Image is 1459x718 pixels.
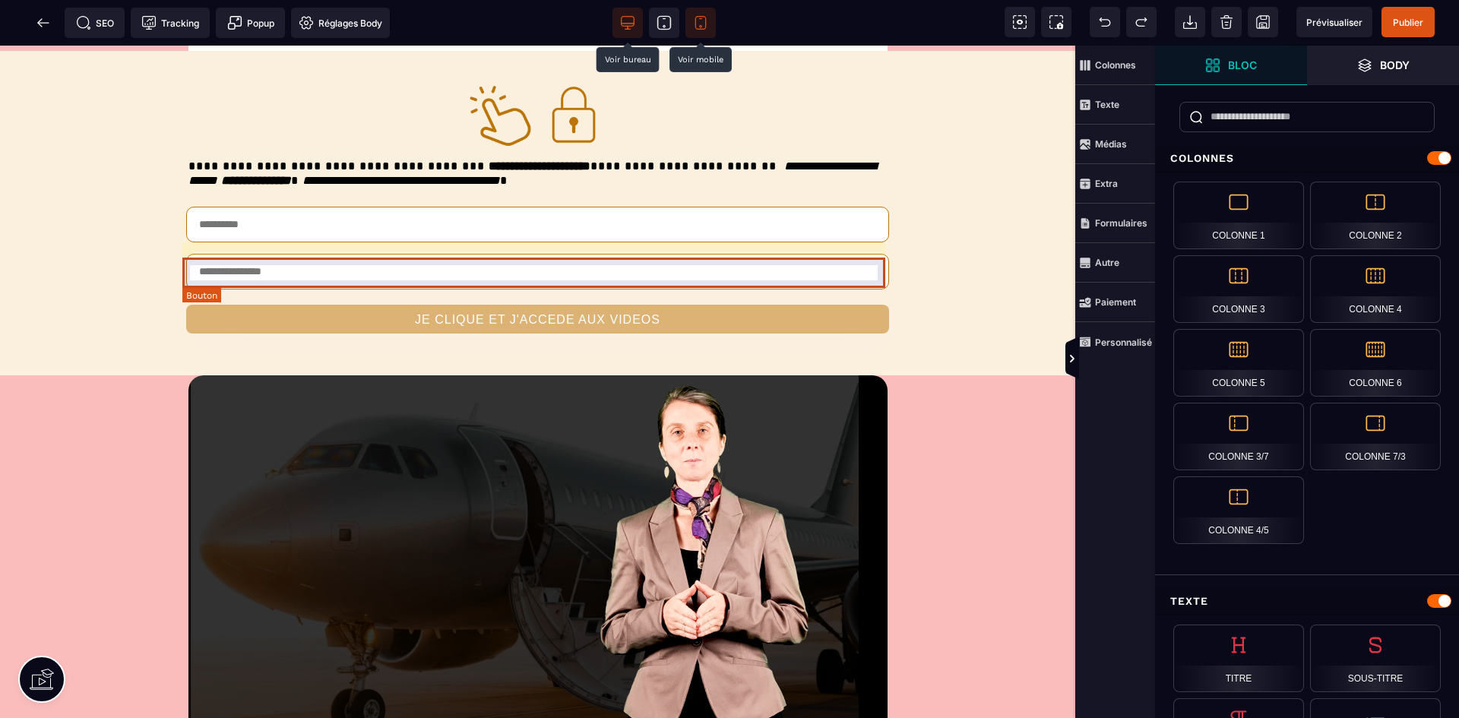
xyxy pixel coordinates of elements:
span: Enregistrer le contenu [1381,7,1435,37]
strong: Médias [1095,138,1127,150]
div: Colonnes [1155,144,1459,172]
div: Colonne 7/3 [1310,403,1441,470]
span: Code de suivi [131,8,210,38]
span: SEO [76,15,114,30]
div: Colonne 3 [1173,255,1304,323]
span: Autre [1075,243,1155,283]
span: Voir les composants [1005,7,1035,37]
span: Enregistrer [1248,7,1278,37]
span: Métadata SEO [65,8,125,38]
img: 6e4d6bb492642af8febf9bbbab80ad66_finger.png [464,34,536,106]
strong: Paiement [1095,296,1136,308]
span: Retour [28,8,59,38]
span: Voir mobile [685,8,716,38]
span: Texte [1075,85,1155,125]
strong: Texte [1095,99,1119,110]
span: Importer [1175,7,1205,37]
div: Colonne 6 [1310,329,1441,397]
span: Voir bureau [612,8,643,38]
span: Paiement [1075,283,1155,322]
strong: Colonnes [1095,59,1136,71]
strong: Formulaires [1095,217,1147,229]
span: Publier [1393,17,1423,28]
strong: Extra [1095,178,1118,189]
span: Colonnes [1075,46,1155,85]
span: Créer une alerte modale [216,8,285,38]
div: Colonne 1 [1173,182,1304,249]
div: Texte [1155,587,1459,615]
span: Personnalisé [1075,322,1155,362]
span: Réglages Body [299,15,382,30]
span: Extra [1075,164,1155,204]
div: Sous-titre [1310,625,1441,692]
span: Popup [227,15,274,30]
div: Colonne 4/5 [1173,476,1304,544]
div: Colonne 4 [1310,255,1441,323]
div: Colonne 5 [1173,329,1304,397]
span: Rétablir [1126,7,1157,37]
strong: Body [1380,59,1410,71]
img: 39d130436b8bf47ad0c60528f83477c9_padlock.png [536,32,611,106]
span: Voir tablette [649,8,679,38]
img: 669f78a6c336f5313a61b603a70b3a46_magaba.png [188,330,888,703]
span: Capture d'écran [1041,7,1071,37]
span: Nettoyage [1211,7,1242,37]
span: Défaire [1090,7,1120,37]
strong: Personnalisé [1095,337,1152,348]
span: Tracking [141,15,199,30]
div: Colonne 3/7 [1173,403,1304,470]
strong: Bloc [1228,59,1257,71]
span: Médias [1075,125,1155,164]
span: Afficher les vues [1155,337,1170,382]
strong: Autre [1095,257,1119,268]
span: Aperçu [1296,7,1372,37]
button: JE CLIQUE ET J'ACCEDE AUX VIDEOS [186,259,889,288]
span: Favicon [291,8,390,38]
span: Ouvrir les calques [1307,46,1459,85]
div: Titre [1173,625,1304,692]
span: Ouvrir les blocs [1155,46,1307,85]
div: Colonne 2 [1310,182,1441,249]
span: Formulaires [1075,204,1155,243]
span: Prévisualiser [1306,17,1362,28]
